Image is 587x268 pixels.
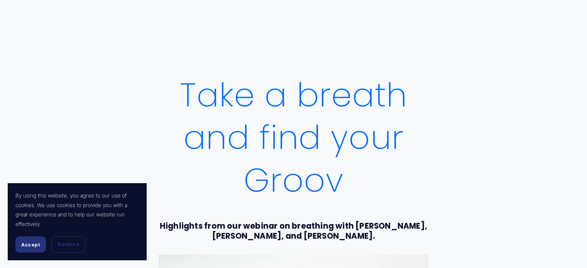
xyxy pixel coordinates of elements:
[21,242,40,248] span: Accept
[15,236,46,253] button: Accept
[58,241,79,248] span: Decline
[15,191,139,229] p: By using this website, you agree to our use of cookies. We use cookies to provide you with a grea...
[159,74,429,202] h1: Take a breath and find your Groov
[8,183,147,260] section: Cookie banner
[160,221,429,241] strong: Highlights from our webinar on breathing with [PERSON_NAME], [PERSON_NAME], and [PERSON_NAME].
[51,236,85,253] button: Decline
